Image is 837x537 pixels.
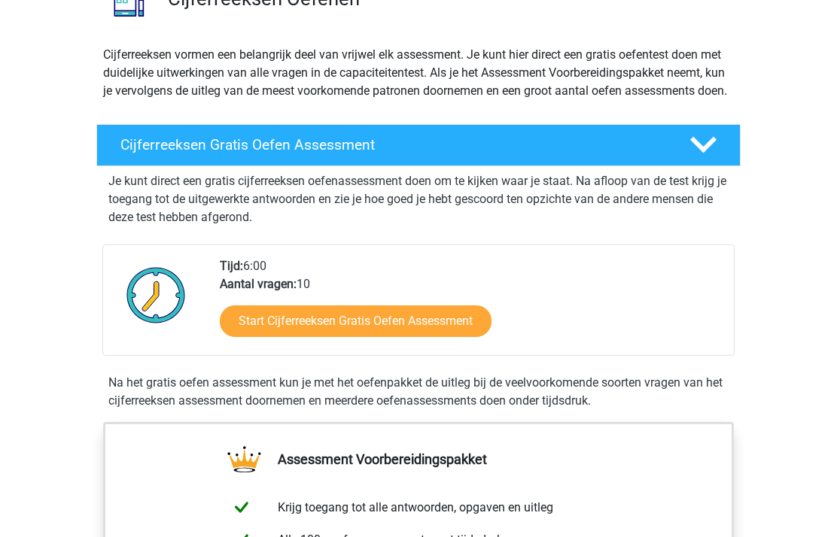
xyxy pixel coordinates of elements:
[208,257,733,355] div: 6:00 10
[90,124,747,166] a: Cijferreeksen Gratis Oefen Assessment
[220,259,243,273] b: Tijd:
[220,277,297,291] b: Aantal vragen:
[102,374,735,410] div: Na het gratis oefen assessment kun je met het oefenpakket de uitleg bij de veelvoorkomende soorte...
[120,136,665,153] h4: Cijferreeksen Gratis Oefen Assessment
[220,305,492,337] a: Start Cijferreeksen Gratis Oefen Assessment
[108,172,729,226] p: Je kunt direct een gratis cijferreeksen oefenassessment doen om te kijken waar je staat. Na afloo...
[118,257,194,332] img: Klok
[103,46,734,100] p: Cijferreeksen vormen een belangrijk deel van vrijwel elk assessment. Je kunt hier direct een grat...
